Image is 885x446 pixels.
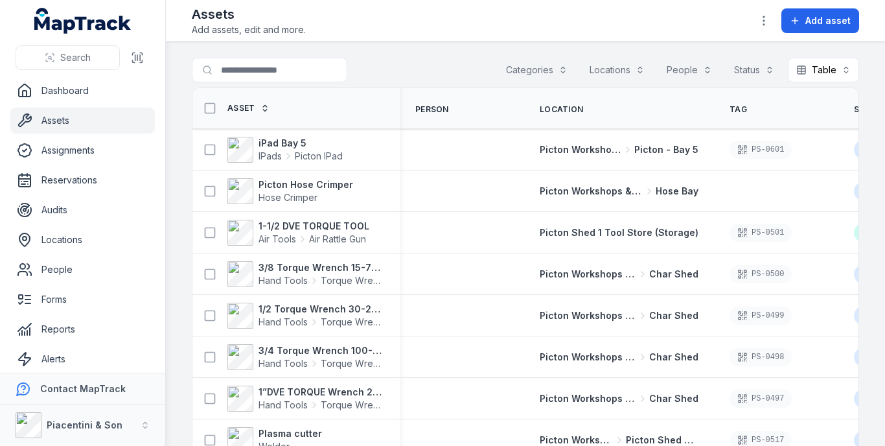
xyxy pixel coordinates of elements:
span: Char Shed [649,268,698,281]
strong: Contact MapTrack [40,383,126,394]
div: PS-0499 [730,307,792,325]
span: Torque Wrench [321,399,384,412]
span: Picton Shed 1 Tool Store (Storage) [540,227,698,238]
span: Search [60,51,91,64]
button: Add asset [781,8,859,33]
span: Hand Tools [259,357,308,370]
a: Asset [227,103,270,113]
span: Person [415,104,449,115]
span: Asset [227,103,255,113]
button: Table [788,58,859,82]
span: Add assets, edit and more. [192,23,306,36]
span: Location [540,104,583,115]
span: Air Tools [259,233,296,246]
button: People [658,58,720,82]
strong: 1”DVE TORQUE Wrench 200-1000 ft/lbs 4572 [259,386,384,399]
a: Picton Workshops & BaysChar Shed [540,351,698,364]
strong: Plasma cutter [259,427,322,440]
a: MapTrack [34,8,132,34]
span: Hose Bay [656,185,698,198]
div: PS-0500 [730,265,792,283]
span: Hand Tools [259,316,308,329]
span: Char Shed [649,309,698,322]
span: Char Shed [649,351,698,364]
button: Search [16,45,120,70]
a: Picton Shed 1 Tool Store (Storage) [540,226,698,239]
span: Torque Wrench [321,316,384,329]
strong: Piacentini & Son [47,419,122,430]
strong: 3/4 Torque Wrench 100-500 ft/lbs box 2 4575 [259,344,384,357]
a: 1”DVE TORQUE Wrench 200-1000 ft/lbs 4572Hand ToolsTorque Wrench [227,386,384,412]
span: Torque Wrench [321,357,384,370]
a: People [10,257,155,283]
div: PS-0497 [730,390,792,408]
a: Forms [10,287,155,312]
a: Picton Workshops & BaysChar Shed [540,392,698,405]
span: Picton Workshops & Bays [540,143,621,156]
button: Locations [581,58,653,82]
a: 3/8 Torque Wrench 15-75 ft/lbs site box 2 4581Hand ToolsTorque Wrench [227,261,384,287]
span: Air Rattle Gun [309,233,366,246]
a: 1-1/2 DVE TORQUE TOOLAir ToolsAir Rattle Gun [227,220,369,246]
span: Picton IPad [295,150,343,163]
a: Reports [10,316,155,342]
h2: Assets [192,5,306,23]
a: Audits [10,197,155,223]
div: PS-0501 [730,224,792,242]
button: Status [726,58,783,82]
strong: iPad Bay 5 [259,137,343,150]
span: Torque Wrench [321,274,384,287]
strong: 1-1/2 DVE TORQUE TOOL [259,220,369,233]
a: iPad Bay 5IPadsPicton IPad [227,137,343,163]
a: Assets [10,108,155,134]
span: Picton Workshops & Bays [540,392,636,405]
span: Picton Workshops & Bays [540,309,636,322]
a: Picton Workshops & BaysChar Shed [540,309,698,322]
span: IPads [259,150,282,163]
strong: 1/2 Torque Wrench 30-250 ft/lbs site box 2 4579 [259,303,384,316]
span: Hand Tools [259,274,308,287]
a: Alerts [10,346,155,372]
a: 3/4 Torque Wrench 100-500 ft/lbs box 2 4575Hand ToolsTorque Wrench [227,344,384,370]
div: PS-0601 [730,141,792,159]
a: Picton Workshops & BaysPicton - Bay 5 [540,143,698,156]
a: Picton Workshops & BaysChar Shed [540,268,698,281]
span: Picton - Bay 5 [634,143,698,156]
span: Picton Workshops & Bays [540,351,636,364]
a: Picton Workshops & BaysHose Bay [540,185,698,198]
a: Locations [10,227,155,253]
a: 1/2 Torque Wrench 30-250 ft/lbs site box 2 4579Hand ToolsTorque Wrench [227,303,384,329]
span: Hose Crimper [259,192,317,203]
a: Assignments [10,137,155,163]
a: Dashboard [10,78,155,104]
strong: 3/8 Torque Wrench 15-75 ft/lbs site box 2 4581 [259,261,384,274]
span: Picton Workshops & Bays [540,268,636,281]
a: Reservations [10,167,155,193]
span: Tag [730,104,747,115]
div: PS-0498 [730,348,792,366]
button: Categories [498,58,576,82]
span: Hand Tools [259,399,308,412]
strong: Picton Hose Crimper [259,178,353,191]
a: Picton Hose CrimperHose Crimper [227,178,353,204]
span: Add asset [805,14,851,27]
span: Char Shed [649,392,698,405]
span: Picton Workshops & Bays [540,185,643,198]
